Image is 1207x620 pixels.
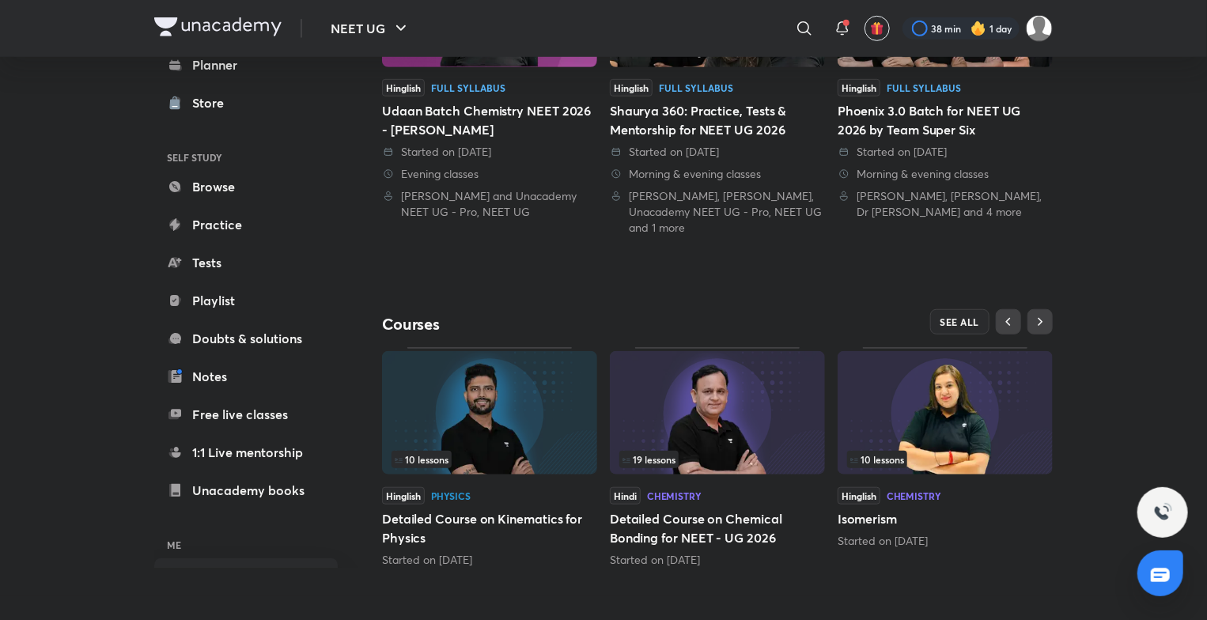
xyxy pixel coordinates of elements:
[154,87,338,119] a: Store
[154,531,338,558] h6: ME
[971,21,986,36] img: streak
[610,144,825,160] div: Started on 14 Jul 2025
[838,487,880,505] span: Hinglish
[838,166,1053,182] div: Morning & evening classes
[392,451,588,468] div: left
[154,247,338,278] a: Tests
[154,49,338,81] a: Planner
[865,16,890,41] button: avatar
[382,351,597,474] img: Thumbnail
[382,166,597,182] div: Evening classes
[619,451,815,468] div: infosection
[154,399,338,430] a: Free live classes
[382,487,425,505] span: Hinglish
[431,491,471,501] div: Physics
[610,487,641,505] span: Hindi
[619,451,815,468] div: infocontainer
[154,323,338,354] a: Doubts & solutions
[154,171,338,202] a: Browse
[838,101,1053,139] div: Phoenix 3.0 Batch for NEET UG 2026 by Team Super Six
[850,455,904,464] span: 10 lessons
[382,101,597,139] div: Udaan Batch Chemistry NEET 2026 - [PERSON_NAME]
[610,79,653,96] span: Hinglish
[838,509,1053,528] h5: Isomerism
[838,533,1053,549] div: Started on Aug 18
[382,188,597,220] div: Sonali Malik and Unacademy NEET UG - Pro, NEET UG
[382,552,597,568] div: Started on Aug 20
[154,474,338,506] a: Unacademy books
[382,79,425,96] span: Hinglish
[887,83,961,93] div: Full Syllabus
[610,166,825,182] div: Morning & evening classes
[382,314,717,335] h4: Courses
[838,351,1053,474] img: Thumbnail
[154,17,282,36] img: Company Logo
[392,451,588,468] div: infocontainer
[647,491,702,501] div: Chemistry
[847,451,1043,468] div: left
[870,21,884,36] img: avatar
[395,455,448,464] span: 10 lessons
[847,451,1043,468] div: infocontainer
[619,451,815,468] div: left
[622,455,675,464] span: 19 lessons
[431,83,505,93] div: Full Syllabus
[154,285,338,316] a: Playlist
[930,309,990,335] button: SEE ALL
[154,17,282,40] a: Company Logo
[392,451,588,468] div: infosection
[610,188,825,236] div: Dr. Rakshita Singh, Sonali Malik, Unacademy NEET UG - Pro, NEET UG and 1 more
[838,79,880,96] span: Hinglish
[382,509,597,547] h5: Detailed Course on Kinematics for Physics
[610,351,825,474] img: Thumbnail
[382,144,597,160] div: Started on 30 May 2025
[154,144,338,171] h6: SELF STUDY
[838,144,1053,160] div: Started on 17 Jul 2025
[1153,503,1172,522] img: ttu
[940,316,980,327] span: SEE ALL
[610,509,825,547] h5: Detailed Course on Chemical Bonding for NEET - UG 2026
[154,361,338,392] a: Notes
[887,491,941,501] div: Chemistry
[382,347,597,567] div: Detailed Course on Kinematics for Physics
[610,347,825,567] div: Detailed Course on Chemical Bonding for NEET - UG 2026
[154,209,338,240] a: Practice
[838,188,1053,220] div: Pranav Pundarik, Prateek Jain, Dr Amit Gupta and 4 more
[847,451,1043,468] div: infosection
[192,93,233,112] div: Store
[321,13,420,44] button: NEET UG
[1026,15,1053,42] img: Harshu
[154,558,338,590] a: Enrollments
[154,437,338,468] a: 1:1 Live mentorship
[838,347,1053,548] div: Isomerism
[659,83,733,93] div: Full Syllabus
[610,101,825,139] div: Shaurya 360: Practice, Tests & Mentorship for NEET UG 2026
[610,552,825,568] div: Started on Jul 21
